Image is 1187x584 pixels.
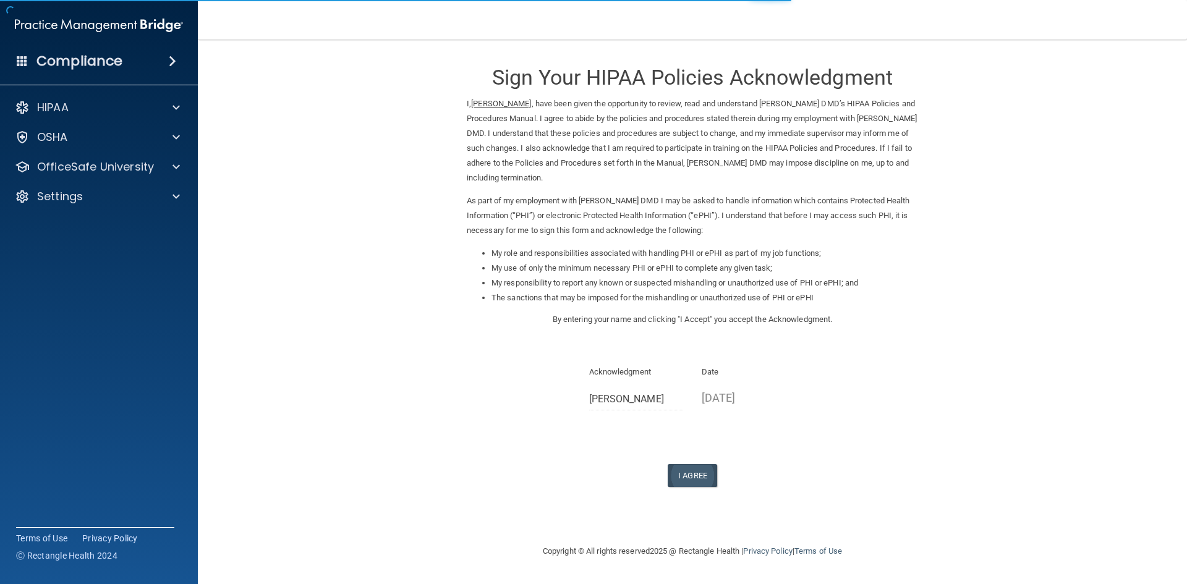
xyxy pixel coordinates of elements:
a: Privacy Policy [743,546,792,556]
iframe: Drift Widget Chat Controller [973,496,1172,546]
img: PMB logo [15,13,183,38]
p: As part of my employment with [PERSON_NAME] DMD I may be asked to handle information which contai... [467,193,918,238]
input: Full Name [589,387,684,410]
a: HIPAA [15,100,180,115]
li: My responsibility to report any known or suspected mishandling or unauthorized use of PHI or ePHI... [491,276,918,290]
p: Acknowledgment [589,365,684,379]
button: I Agree [668,464,717,487]
p: Date [702,365,796,379]
p: By entering your name and clicking "I Accept" you accept the Acknowledgment. [467,312,918,327]
h4: Compliance [36,53,122,70]
ins: [PERSON_NAME] [471,99,531,108]
a: OfficeSafe University [15,159,180,174]
p: I, , have been given the opportunity to review, read and understand [PERSON_NAME] DMD’s HIPAA Pol... [467,96,918,185]
p: OSHA [37,130,68,145]
a: OSHA [15,130,180,145]
div: Copyright © All rights reserved 2025 @ Rectangle Health | | [467,531,918,571]
p: Settings [37,189,83,204]
a: Terms of Use [794,546,842,556]
span: Ⓒ Rectangle Health 2024 [16,549,117,562]
li: My use of only the minimum necessary PHI or ePHI to complete any given task; [491,261,918,276]
a: Settings [15,189,180,204]
a: Privacy Policy [82,532,138,544]
p: [DATE] [702,387,796,408]
h3: Sign Your HIPAA Policies Acknowledgment [467,66,918,89]
p: HIPAA [37,100,69,115]
li: The sanctions that may be imposed for the mishandling or unauthorized use of PHI or ePHI [491,290,918,305]
a: Terms of Use [16,532,67,544]
li: My role and responsibilities associated with handling PHI or ePHI as part of my job functions; [491,246,918,261]
p: OfficeSafe University [37,159,154,174]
